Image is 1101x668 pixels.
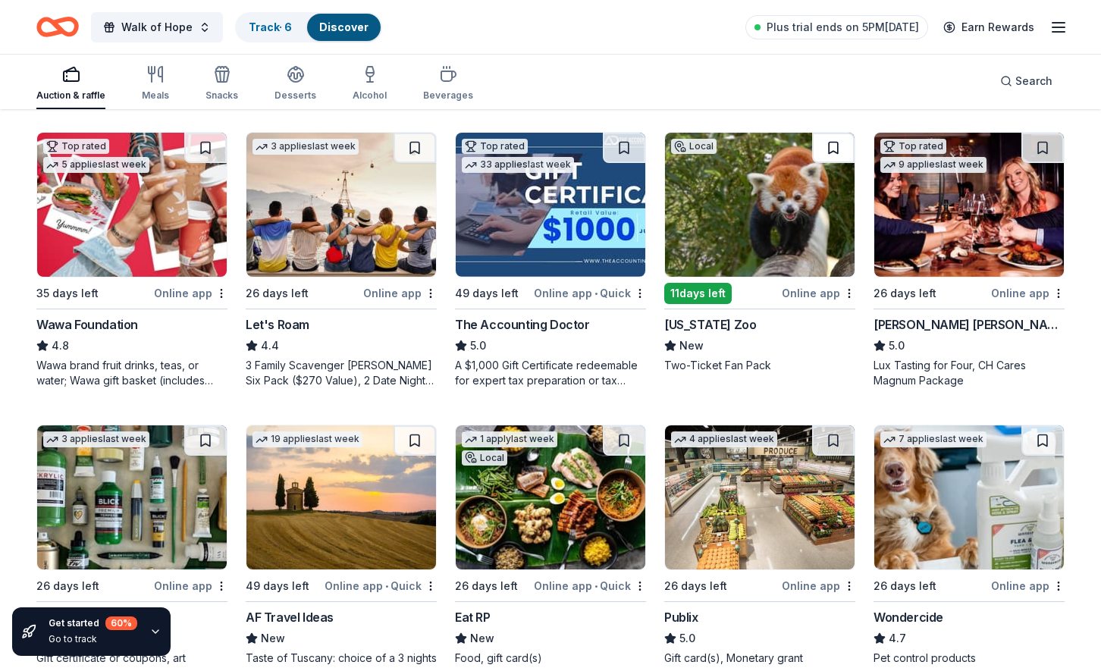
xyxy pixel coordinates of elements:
div: Top rated [43,139,109,154]
div: 3 applies last week [253,139,359,155]
div: 35 days left [36,284,99,303]
a: Home [36,9,79,45]
span: New [470,629,494,648]
span: 4.7 [889,629,906,648]
button: Search [988,66,1065,96]
img: Image for Wawa Foundation [37,133,227,277]
div: Alcohol [353,89,387,102]
span: 5.0 [889,337,905,355]
div: Local [671,139,717,154]
div: Two-Ticket Fan Pack [664,358,855,373]
div: Beverages [423,89,473,102]
div: Top rated [462,139,528,154]
span: Walk of Hope [121,18,193,36]
div: 26 days left [664,577,727,595]
div: A $1,000 Gift Certificate redeemable for expert tax preparation or tax resolution services—recipi... [455,358,646,388]
div: 4 applies last week [671,431,777,447]
div: 3 applies last week [43,431,149,447]
span: • [594,287,598,300]
div: Auction & raffle [36,89,105,102]
div: Let's Roam [246,315,309,334]
a: Image for The Accounting DoctorTop rated33 applieslast week49 days leftOnline app•QuickThe Accoun... [455,132,646,388]
div: Online app [991,576,1065,595]
div: 49 days left [455,284,519,303]
div: Go to track [49,633,137,645]
div: Get started [49,616,137,630]
div: 26 days left [874,577,936,595]
div: The Accounting Doctor [455,315,590,334]
a: Image for Publix4 applieslast week26 days leftOnline appPublix5.0Gift card(s), Monetary grant [664,425,855,666]
div: Online app [154,284,227,303]
img: Image for Let's Roam [246,133,436,277]
a: Image for Wondercide7 applieslast week26 days leftOnline appWondercide4.7Pet control products [874,425,1065,666]
a: Image for Eat RP1 applylast weekLocal26 days leftOnline app•QuickEat RPNewFood, gift card(s) [455,425,646,666]
img: Image for Publix [665,425,855,569]
img: Image for Wondercide [874,425,1064,569]
img: Image for Virginia Zoo [665,133,855,277]
div: 26 days left [874,284,936,303]
div: Wondercide [874,608,943,626]
span: New [679,337,704,355]
button: Auction & raffle [36,59,105,109]
img: Image for AF Travel Ideas [246,425,436,569]
div: 11 days left [664,283,732,304]
span: 5.0 [470,337,486,355]
div: Online app Quick [534,576,646,595]
div: 26 days left [36,577,99,595]
div: 26 days left [246,284,309,303]
div: Snacks [205,89,238,102]
div: AF Travel Ideas [246,608,334,626]
div: Local [462,450,507,466]
div: Top rated [880,139,946,154]
button: Walk of Hope [91,12,223,42]
a: Image for Cooper's Hawk Winery and RestaurantsTop rated9 applieslast week26 days leftOnline app[P... [874,132,1065,388]
div: Eat RP [455,608,491,626]
a: Track· 6 [249,20,292,33]
div: 33 applies last week [462,157,574,173]
div: 3 Family Scavenger [PERSON_NAME] Six Pack ($270 Value), 2 Date Night Scavenger [PERSON_NAME] Two ... [246,358,437,388]
div: Online app Quick [325,576,437,595]
div: Gift card(s), Monetary grant [664,651,855,666]
a: Image for Virginia ZooLocal11days leftOnline app[US_STATE] ZooNewTwo-Ticket Fan Pack [664,132,855,373]
img: Image for Eat RP [456,425,645,569]
div: 26 days left [455,577,518,595]
a: Image for Wawa FoundationTop rated5 applieslast week35 days leftOnline appWawa Foundation4.8Wawa ... [36,132,227,388]
div: Online app [782,284,855,303]
div: 49 days left [246,577,309,595]
button: Meals [142,59,169,109]
a: Earn Rewards [934,14,1043,41]
div: Publix [664,608,698,626]
div: Online app [363,284,437,303]
a: Discover [319,20,369,33]
a: Plus trial ends on 5PM[DATE] [745,15,928,39]
span: New [261,629,285,648]
div: Online app [782,576,855,595]
div: 60 % [105,616,137,630]
img: Image for Cooper's Hawk Winery and Restaurants [874,133,1064,277]
span: 5.0 [679,629,695,648]
div: Pet control products [874,651,1065,666]
div: 9 applies last week [880,157,987,173]
span: 4.8 [52,337,69,355]
a: Image for Let's Roam3 applieslast week26 days leftOnline appLet's Roam4.43 Family Scavenger [PERS... [246,132,437,388]
div: 1 apply last week [462,431,557,447]
div: 19 applies last week [253,431,362,447]
div: Online app [154,576,227,595]
span: Plus trial ends on 5PM[DATE] [767,18,919,36]
div: Lux Tasting for Four, CH Cares Magnum Package [874,358,1065,388]
div: Online app [991,284,1065,303]
div: Wawa brand fruit drinks, teas, or water; Wawa gift basket (includes Wawa products and coupons) [36,358,227,388]
div: Food, gift card(s) [455,651,646,666]
span: Search [1015,72,1052,90]
img: Image for The Accounting Doctor [456,133,645,277]
div: 5 applies last week [43,157,149,173]
div: [US_STATE] Zoo [664,315,756,334]
button: Beverages [423,59,473,109]
button: Desserts [274,59,316,109]
span: • [385,580,388,592]
button: Alcohol [353,59,387,109]
button: Track· 6Discover [235,12,382,42]
div: Desserts [274,89,316,102]
span: 4.4 [261,337,279,355]
div: [PERSON_NAME] [PERSON_NAME] Winery and Restaurants [874,315,1065,334]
